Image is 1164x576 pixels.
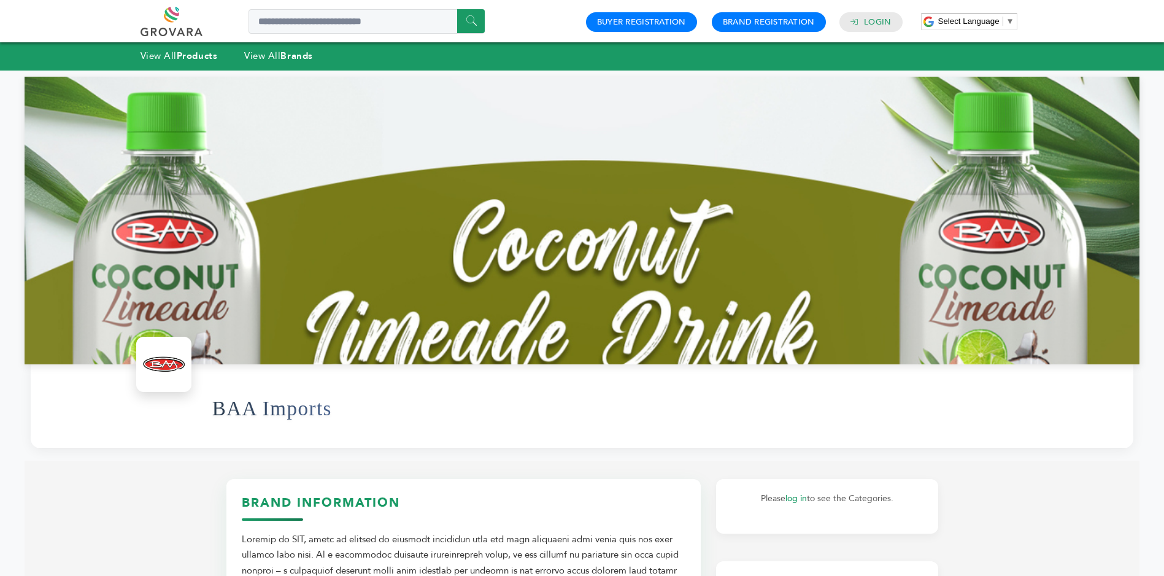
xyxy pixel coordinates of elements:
strong: Products [177,50,217,62]
p: Please to see the Categories. [728,491,926,506]
input: Search a product or brand... [249,9,485,34]
a: log in [785,493,807,504]
a: Brand Registration [723,17,815,28]
a: Buyer Registration [597,17,686,28]
img: BAA Imports Logo [139,340,188,389]
span: Select Language [938,17,1000,26]
a: Login [864,17,891,28]
a: View AllBrands [244,50,313,62]
h3: Brand Information [242,494,685,521]
span: ​ [1003,17,1003,26]
a: View AllProducts [141,50,218,62]
span: ▼ [1006,17,1014,26]
strong: Brands [280,50,312,62]
a: Select Language​ [938,17,1014,26]
h1: BAA Imports [212,378,332,439]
